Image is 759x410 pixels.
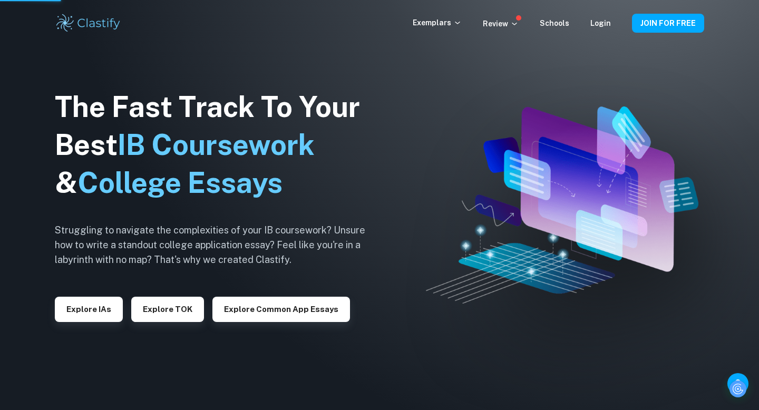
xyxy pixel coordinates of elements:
[483,18,519,30] p: Review
[540,19,569,27] a: Schools
[55,13,122,34] img: Clastify logo
[55,223,382,267] h6: Struggling to navigate the complexities of your IB coursework? Unsure how to write a standout col...
[77,166,283,199] span: College Essays
[632,14,704,33] button: JOIN FOR FREE
[55,297,123,322] button: Explore IAs
[131,297,204,322] button: Explore TOK
[212,297,350,322] button: Explore Common App essays
[131,304,204,314] a: Explore TOK
[118,128,315,161] span: IB Coursework
[55,304,123,314] a: Explore IAs
[55,88,382,202] h1: The Fast Track To Your Best &
[413,17,462,28] p: Exemplars
[590,19,611,27] a: Login
[727,373,748,394] button: Help and Feedback
[426,106,698,303] img: Clastify hero
[212,304,350,314] a: Explore Common App essays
